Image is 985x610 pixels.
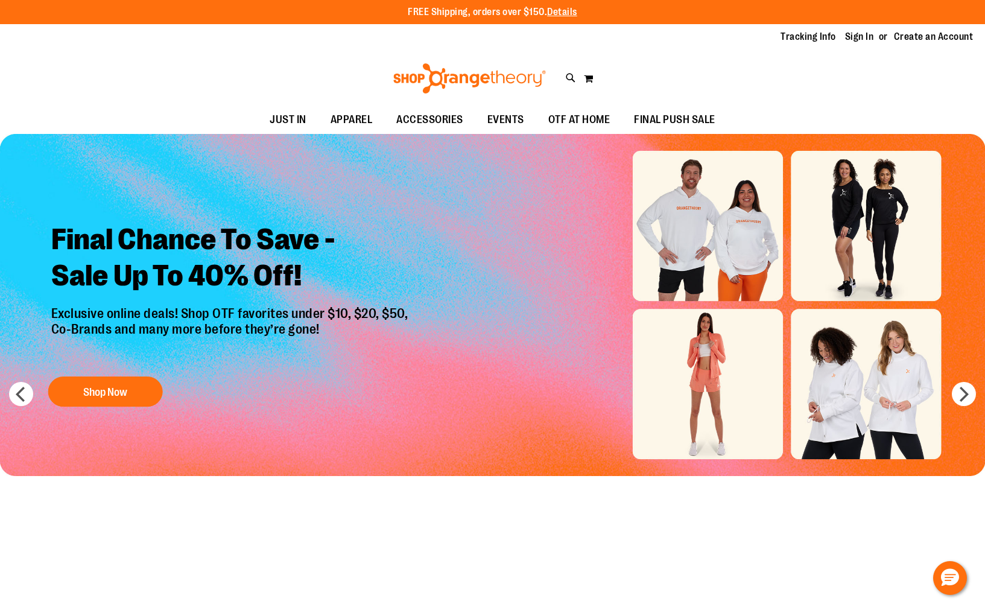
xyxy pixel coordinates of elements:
a: Final Chance To Save -Sale Up To 40% Off! Exclusive online deals! Shop OTF favorites under $10, $... [42,212,420,413]
a: APPAREL [318,106,385,134]
a: Create an Account [894,30,974,43]
a: OTF AT HOME [536,106,622,134]
button: next [952,382,976,406]
a: JUST IN [258,106,318,134]
button: Shop Now [48,376,163,407]
span: FINAL PUSH SALE [634,106,715,133]
span: OTF AT HOME [548,106,610,133]
a: ACCESSORIES [384,106,475,134]
span: APPAREL [331,106,373,133]
p: FREE Shipping, orders over $150. [408,5,577,19]
button: prev [9,382,33,406]
img: Shop Orangetheory [391,63,548,94]
a: Sign In [845,30,874,43]
a: FINAL PUSH SALE [622,106,727,134]
span: EVENTS [487,106,524,133]
a: Details [547,7,577,17]
span: JUST IN [270,106,306,133]
a: Tracking Info [781,30,836,43]
a: EVENTS [475,106,536,134]
p: Exclusive online deals! Shop OTF favorites under $10, $20, $50, Co-Brands and many more before th... [42,306,420,365]
button: Hello, have a question? Let’s chat. [933,561,967,595]
h2: Final Chance To Save - Sale Up To 40% Off! [42,212,420,306]
span: ACCESSORIES [396,106,463,133]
